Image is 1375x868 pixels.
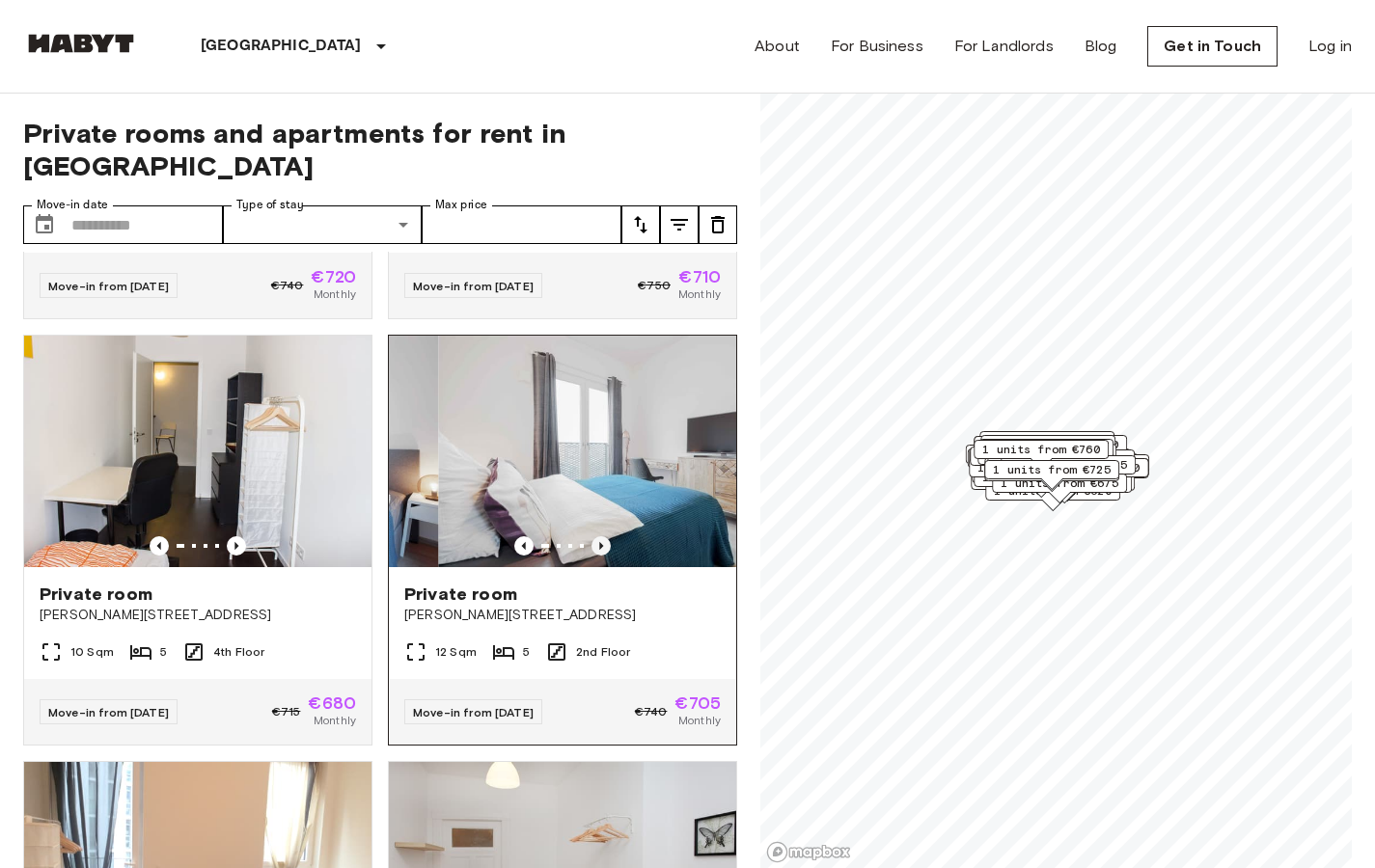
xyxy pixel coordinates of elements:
[271,277,304,294] span: €740
[23,34,139,53] img: Habyt
[978,439,1114,469] div: Map marker
[1001,436,1118,453] span: 1 units from €730
[997,453,1139,483] div: Map marker
[968,448,1110,478] div: Map marker
[678,268,721,285] span: €710
[831,35,923,58] a: For Business
[435,197,487,213] label: Max price
[413,279,534,293] span: Move-in from [DATE]
[674,694,721,712] span: €705
[1147,26,1278,67] a: Get in Touch
[160,643,167,661] span: 5
[37,197,108,213] label: Move-in date
[766,841,851,863] a: Mapbox logo
[993,461,1111,478] span: 1 units from €725
[404,583,517,606] span: Private room
[314,285,356,303] span: Monthly
[24,336,371,567] img: Marketing picture of unit DE-01-302-010-01
[438,336,785,567] img: Marketing picture of unit DE-01-008-004-05HF
[969,458,1104,488] div: Map marker
[201,35,362,58] p: [GEOGRAPHIC_DATA]
[979,431,1114,461] div: Map marker
[523,643,530,661] span: 5
[1007,458,1149,488] div: Map marker
[699,205,737,244] button: tune
[40,583,152,606] span: Private room
[635,703,668,720] span: €740
[272,703,301,720] span: €715
[23,117,737,182] span: Private rooms and apartments for rent in [GEOGRAPHIC_DATA]
[980,435,1115,465] div: Map marker
[966,445,1108,475] div: Map marker
[591,536,611,556] button: Previous image
[40,606,356,625] span: [PERSON_NAME][STREET_ADDRESS]
[23,335,372,746] a: Marketing picture of unit DE-01-302-010-01Previous imagePrevious imagePrivate room[PERSON_NAME][S...
[25,205,64,244] button: Choose date
[1009,456,1127,474] span: 1 units from €675
[213,643,264,661] span: 4th Floor
[576,643,630,661] span: 2nd Floor
[989,448,1131,478] div: Map marker
[660,205,699,244] button: tune
[638,277,671,294] span: €750
[973,446,1108,475] div: Map marker
[314,712,356,729] span: Monthly
[150,536,169,556] button: Previous image
[678,712,721,729] span: Monthly
[974,436,1109,466] div: Map marker
[678,285,721,303] span: Monthly
[236,197,304,213] label: Type of stay
[621,205,660,244] button: tune
[1085,35,1117,58] a: Blog
[982,441,1100,458] span: 1 units from €760
[970,447,1105,476] div: Map marker
[48,279,169,293] span: Move-in from [DATE]
[755,35,800,58] a: About
[986,447,1128,476] div: Map marker
[514,536,534,556] button: Previous image
[988,432,1106,449] span: 4 units from €605
[969,448,1104,477] div: Map marker
[989,436,1107,453] span: 1 units from €780
[311,268,356,285] span: €720
[974,440,1109,470] div: Map marker
[954,35,1054,58] a: For Landlords
[70,643,114,661] span: 10 Sqm
[404,606,721,625] span: [PERSON_NAME][STREET_ADDRESS]
[308,694,356,712] span: €680
[227,536,246,556] button: Previous image
[435,643,477,661] span: 12 Sqm
[1308,35,1352,58] a: Log in
[413,705,534,719] span: Move-in from [DATE]
[388,335,737,746] a: Previous imagePrevious imagePrivate room[PERSON_NAME][STREET_ADDRESS]12 Sqm52nd FloorMove-in from...
[91,336,438,567] img: Marketing picture of unit DE-01-008-004-05HF
[1016,459,1141,476] span: 2 units from €1190
[984,460,1119,490] div: Map marker
[48,705,169,719] span: Move-in from [DATE]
